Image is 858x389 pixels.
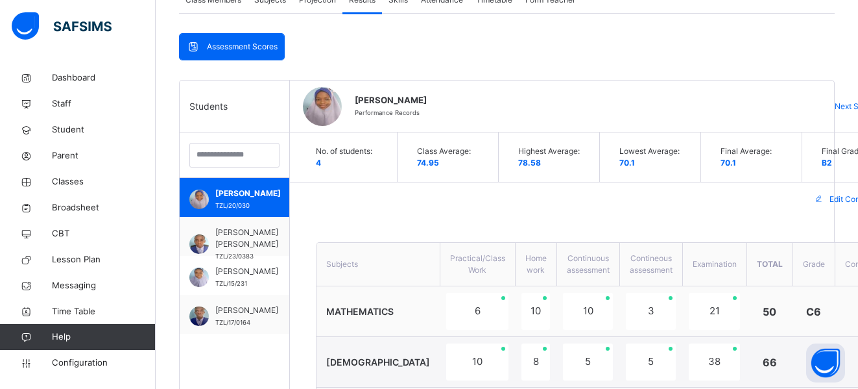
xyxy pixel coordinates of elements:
[316,158,321,168] span: 4
[52,279,156,292] span: Messaging
[52,227,156,240] span: CBT
[806,305,821,318] span: C6
[446,344,508,381] div: 10
[52,71,156,84] span: Dashboard
[563,293,613,330] div: 10
[52,305,156,318] span: Time Table
[189,99,228,113] span: Students
[682,243,746,286] th: Examination
[521,344,550,381] div: 8
[355,109,420,116] span: Performance Records
[52,201,156,214] span: Broadsheet
[689,344,740,381] div: 38
[721,158,736,168] span: 70.1
[417,158,439,168] span: 74.95
[518,145,586,157] span: Highest Average:
[52,357,155,370] span: Configuration
[521,293,550,330] div: 10
[215,188,281,199] span: [PERSON_NAME]
[215,305,278,316] span: [PERSON_NAME]
[326,306,394,317] span: MATHEMATICS
[619,158,635,168] span: 70.1
[446,293,508,330] div: 6
[626,293,676,330] div: 3
[763,356,777,369] span: 66
[52,253,156,266] span: Lesson Plan
[207,41,278,53] span: Assessment Scores
[326,357,430,368] span: [DEMOGRAPHIC_DATA]
[806,344,845,383] button: Open asap
[215,227,278,250] span: [PERSON_NAME] [PERSON_NAME]
[52,331,155,344] span: Help
[556,243,619,286] th: Continuous assessment
[440,243,515,286] th: Practical/Class Work
[215,319,250,326] span: TZL/17/0164
[12,12,112,40] img: safsims
[689,293,740,330] div: 21
[189,268,209,287] img: TZL_15_231.png
[316,145,384,157] span: No. of students:
[763,305,776,318] span: 50
[52,97,156,110] span: Staff
[822,158,832,168] span: B2
[563,344,613,381] div: 5
[215,253,254,260] span: TZL/23/0383
[721,145,789,157] span: Final Average:
[757,259,783,269] span: Total
[215,280,247,287] span: TZL/15/231
[52,123,156,136] span: Student
[518,158,541,168] span: 78.58
[215,266,278,277] span: [PERSON_NAME]
[626,344,676,381] div: 5
[619,145,687,157] span: Lowest Average:
[355,94,811,107] span: [PERSON_NAME]
[215,202,250,209] span: TZL/20/030
[619,243,682,286] th: Contineous assessment
[515,243,556,286] th: Home work
[189,234,209,254] img: TZL_23_0383.png
[52,149,156,162] span: Parent
[316,243,440,286] th: Subjects
[303,87,342,126] img: TZL_20_030.png
[417,145,485,157] span: Class Average:
[189,307,209,326] img: TZL_17_0164.png
[792,243,835,286] th: Grade
[52,175,156,188] span: Classes
[189,190,209,209] img: TZL_20_030.png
